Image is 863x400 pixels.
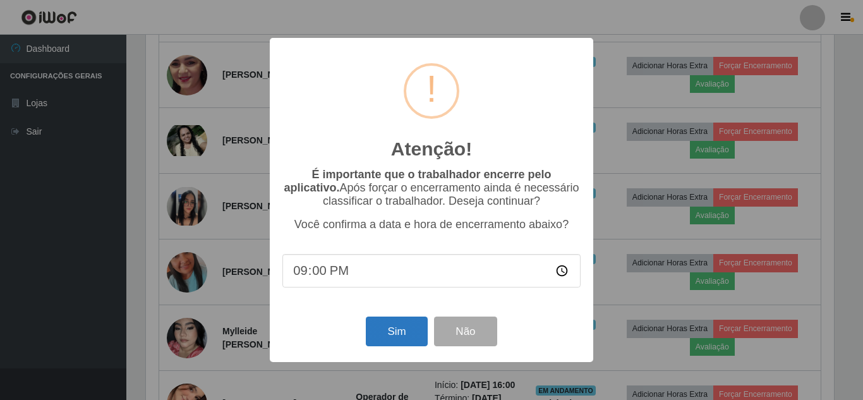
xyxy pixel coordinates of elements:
button: Sim [366,317,427,346]
p: Você confirma a data e hora de encerramento abaixo? [282,218,581,231]
p: Após forçar o encerramento ainda é necessário classificar o trabalhador. Deseja continuar? [282,168,581,208]
h2: Atenção! [391,138,472,161]
button: Não [434,317,497,346]
b: É importante que o trabalhador encerre pelo aplicativo. [284,168,551,194]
